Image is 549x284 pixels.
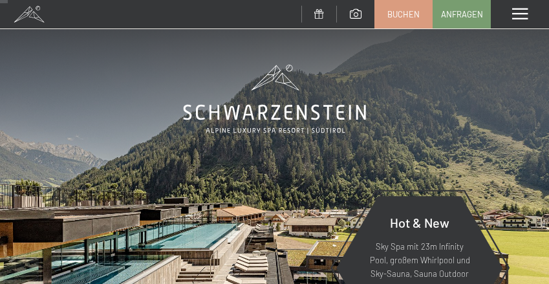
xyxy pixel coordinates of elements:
span: Anfragen [441,8,483,20]
a: Anfragen [433,1,490,28]
span: Buchen [387,8,420,20]
a: Buchen [375,1,432,28]
span: Hot & New [390,215,449,230]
